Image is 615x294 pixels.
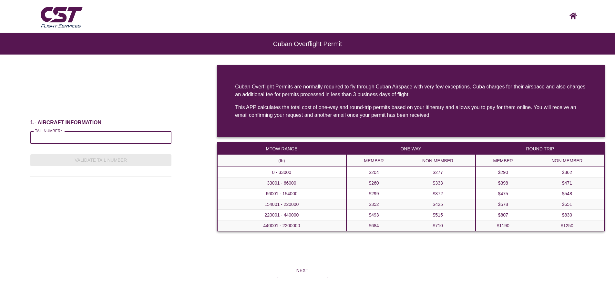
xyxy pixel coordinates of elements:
[347,178,401,188] td: $260
[530,178,604,188] td: $471
[217,143,346,155] th: MTOW RANGE
[217,210,346,220] th: 220001 - 440000
[235,104,587,119] div: This APP calculates the total cost of one-way and round-trip permits based on your itinerary and ...
[217,199,346,210] th: 154001 - 220000
[530,210,604,220] td: $830
[30,119,171,126] h6: 1.- AIRCRAFT INFORMATION
[346,142,476,231] table: a dense table
[217,178,346,188] th: 33001 - 66000
[401,167,475,178] td: $277
[401,155,475,167] th: NON MEMBER
[401,220,475,231] td: $710
[530,220,604,231] td: $1250
[476,143,604,155] th: ROUND TRIP
[530,167,604,178] td: $362
[401,188,475,199] td: $372
[347,143,475,155] th: ONE WAY
[401,199,475,210] td: $425
[569,13,577,19] img: CST logo, click here to go home screen
[217,155,346,167] th: (lb)
[217,220,346,231] th: 440001 - 2200000
[347,210,401,220] td: $493
[401,178,475,188] td: $333
[35,128,62,134] label: TAIL NUMBER*
[476,210,530,220] td: $807
[347,188,401,199] td: $299
[217,188,346,199] th: 66001 - 154000
[401,210,475,220] td: $515
[347,155,401,167] th: MEMBER
[39,4,84,29] img: CST Flight Services logo
[347,220,401,231] td: $684
[476,199,530,210] td: $578
[217,167,346,178] th: 0 - 33000
[476,220,530,231] td: $1190
[530,188,604,199] td: $548
[476,188,530,199] td: $475
[347,199,401,210] td: $352
[277,263,328,278] button: Next
[217,142,346,231] table: a dense table
[476,155,530,167] th: MEMBER
[235,83,587,98] div: Cuban Overflight Permits are normally required to fly through Cuban Airspace with very few except...
[476,178,530,188] td: $398
[476,142,605,231] table: a dense table
[530,199,604,210] td: $651
[347,167,401,178] td: $204
[476,167,530,178] td: $290
[530,155,604,167] th: NON MEMBER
